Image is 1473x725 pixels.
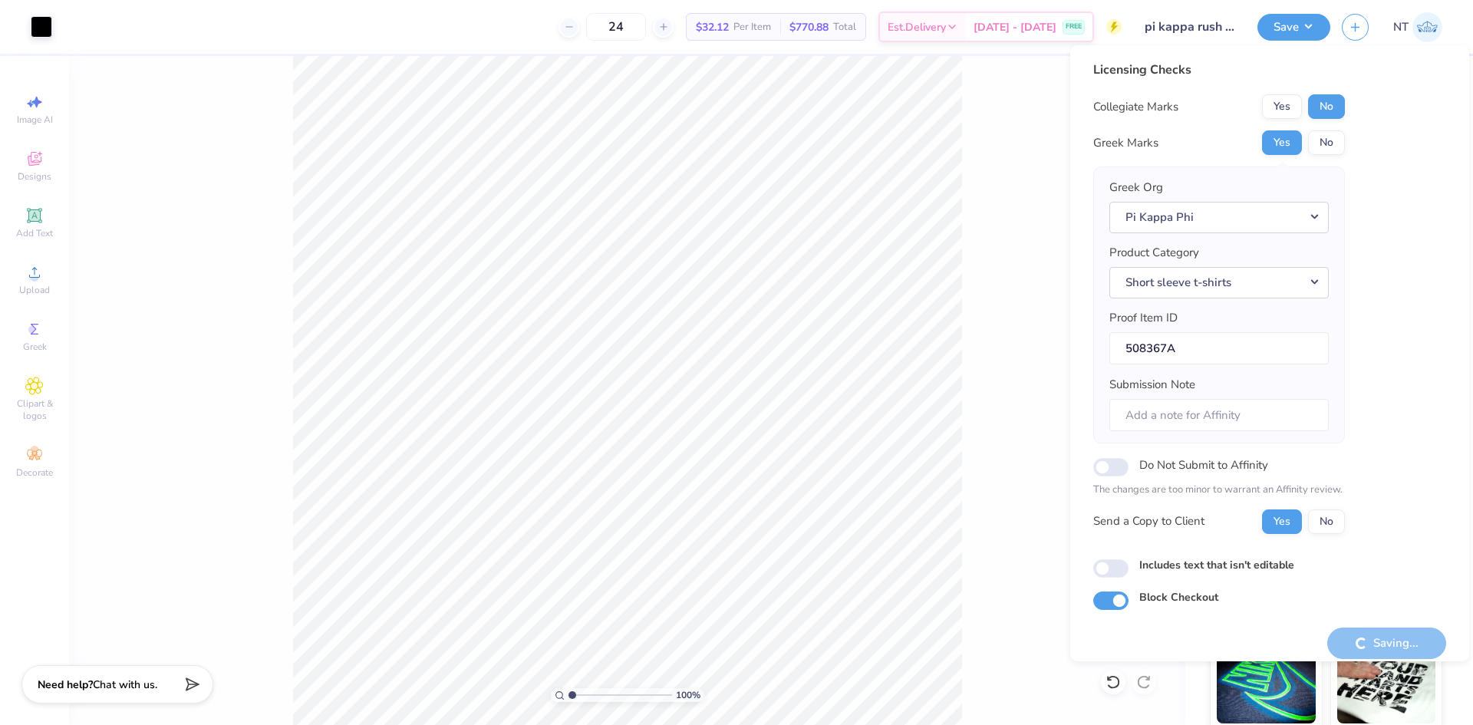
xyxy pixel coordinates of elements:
span: Image AI [17,114,53,126]
button: Yes [1262,94,1302,119]
strong: Need help? [38,677,93,692]
span: Add Text [16,227,53,239]
label: Product Category [1109,244,1199,262]
button: Yes [1262,130,1302,155]
input: Add a note for Affinity [1109,399,1329,432]
div: Collegiate Marks [1093,98,1178,116]
label: Block Checkout [1139,589,1218,605]
button: Save [1257,14,1330,41]
div: Greek Marks [1093,134,1158,152]
div: Licensing Checks [1093,61,1345,79]
span: $32.12 [696,19,729,35]
input: Untitled Design [1133,12,1246,42]
button: No [1308,94,1345,119]
span: Designs [18,170,51,183]
p: The changes are too minor to warrant an Affinity review. [1093,483,1345,498]
span: Per Item [733,19,771,35]
span: Total [833,19,856,35]
button: No [1308,509,1345,534]
button: Pi Kappa Phi [1109,202,1329,233]
input: – – [586,13,646,41]
div: Send a Copy to Client [1093,512,1204,530]
span: FREE [1066,21,1082,32]
button: No [1308,130,1345,155]
span: Chat with us. [93,677,157,692]
img: Nestor Talens [1412,12,1442,42]
span: 100 % [676,688,700,702]
label: Greek Org [1109,179,1163,196]
label: Submission Note [1109,376,1195,394]
span: NT [1393,18,1409,36]
label: Proof Item ID [1109,309,1178,327]
span: $770.88 [789,19,829,35]
span: Clipart & logos [8,397,61,422]
span: [DATE] - [DATE] [974,19,1056,35]
button: Yes [1262,509,1302,534]
label: Do Not Submit to Affinity [1139,455,1268,475]
a: NT [1393,12,1442,42]
img: Water based Ink [1337,647,1436,723]
button: Short sleeve t-shirts [1109,267,1329,298]
span: Est. Delivery [888,19,946,35]
span: Upload [19,284,50,296]
span: Greek [23,341,47,353]
span: Decorate [16,466,53,479]
label: Includes text that isn't editable [1139,557,1294,573]
img: Glow in the Dark Ink [1217,647,1316,723]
